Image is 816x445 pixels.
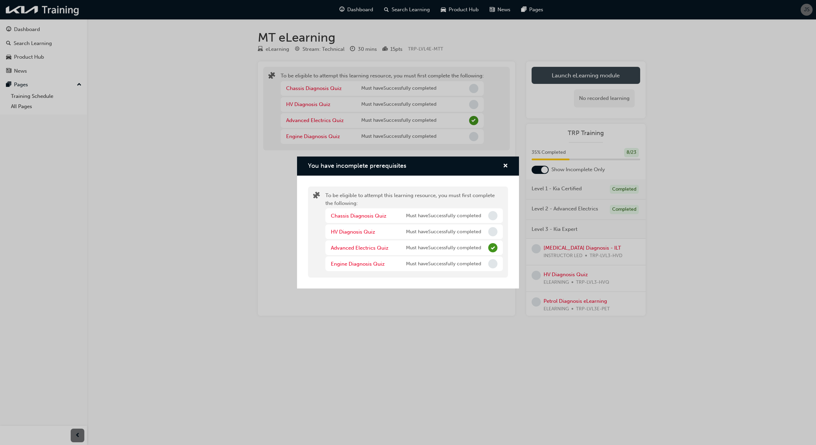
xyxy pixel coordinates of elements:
button: cross-icon [503,162,508,170]
a: Chassis Diagnosis Quiz [331,213,386,219]
span: Incomplete [488,259,497,268]
span: You have incomplete prerequisites [308,162,406,169]
a: Advanced Electrics Quiz [331,245,389,251]
span: Incomplete [488,211,497,220]
span: puzzle-icon [313,192,320,200]
span: Must have Successfully completed [406,228,481,236]
span: cross-icon [503,163,508,169]
a: Engine Diagnosis Quiz [331,261,385,267]
span: Must have Successfully completed [406,244,481,252]
a: HV Diagnosis Quiz [331,229,375,235]
div: You have incomplete prerequisites [297,157,519,289]
span: Must have Successfully completed [406,212,481,220]
span: Must have Successfully completed [406,260,481,268]
span: Complete [488,243,497,252]
div: To be eligible to attempt this learning resource, you must first complete the following: [325,192,503,272]
span: Incomplete [488,227,497,236]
